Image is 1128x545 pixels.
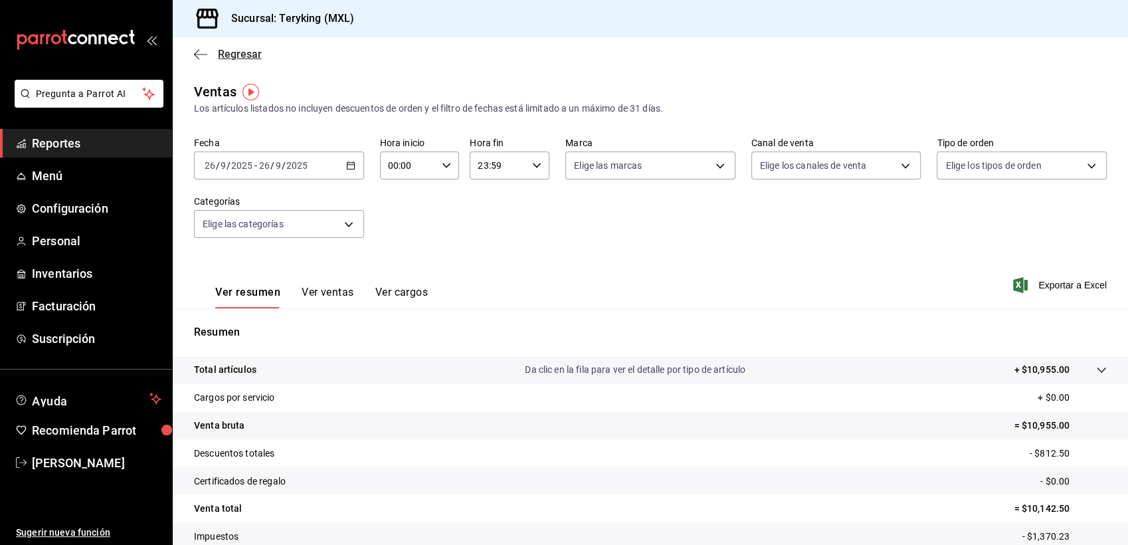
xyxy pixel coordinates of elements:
button: Regresar [194,48,262,60]
p: Venta bruta [194,419,244,433]
input: -- [204,160,216,171]
span: Menú [32,167,161,185]
input: ---- [286,160,308,171]
span: Inventarios [32,265,161,282]
span: Elige las categorías [203,217,284,231]
span: Regresar [218,48,262,60]
button: Exportar a Excel [1016,277,1107,293]
p: Total artículos [194,363,256,377]
button: Ver cargos [375,286,428,308]
p: Descuentos totales [194,447,274,461]
label: Categorías [194,197,364,206]
p: - $0.00 [1040,475,1107,489]
span: Reportes [32,134,161,152]
div: Ventas [194,82,236,102]
div: navigation tabs [215,286,428,308]
p: Resumen [194,324,1107,340]
label: Hora fin [470,138,549,148]
span: Sugerir nueva función [16,526,161,540]
p: Venta total [194,502,242,516]
span: Ayuda [32,391,144,407]
span: [PERSON_NAME] [32,454,161,472]
span: - [254,160,257,171]
span: Suscripción [32,330,161,348]
label: Fecha [194,138,364,148]
button: Pregunta a Parrot AI [15,80,163,108]
p: Da clic en la fila para ver el detalle por tipo de artículo [525,363,745,377]
label: Tipo de orden [937,138,1107,148]
p: Certificados de regalo [194,475,286,489]
p: + $10,955.00 [1014,363,1070,377]
p: Cargos por servicio [194,391,275,405]
p: - $1,370.23 [1022,530,1107,544]
span: Configuración [32,199,161,217]
span: Facturación [32,297,161,315]
span: / [270,160,274,171]
span: / [216,160,220,171]
p: = $10,142.50 [1014,502,1107,516]
p: + $0.00 [1038,391,1107,405]
img: Tooltip marker [242,84,259,100]
button: Ver ventas [302,286,354,308]
span: Elige las marcas [574,159,642,172]
label: Marca [565,138,735,148]
span: / [227,160,231,171]
button: Ver resumen [215,286,280,308]
input: -- [220,160,227,171]
input: -- [258,160,270,171]
span: Elige los canales de venta [760,159,866,172]
input: -- [275,160,282,171]
button: open_drawer_menu [146,35,157,45]
span: Pregunta a Parrot AI [36,87,143,101]
input: ---- [231,160,253,171]
label: Canal de venta [751,138,921,148]
h3: Sucursal: Teryking (MXL) [221,11,354,27]
span: Personal [32,232,161,250]
p: - $812.50 [1030,447,1107,461]
span: Elige los tipos de orden [945,159,1041,172]
span: / [282,160,286,171]
label: Hora inicio [380,138,460,148]
p: = $10,955.00 [1014,419,1107,433]
span: Recomienda Parrot [32,421,161,439]
a: Pregunta a Parrot AI [9,96,163,110]
p: Impuestos [194,530,238,544]
div: Los artículos listados no incluyen descuentos de orden y el filtro de fechas está limitado a un m... [194,102,1107,116]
